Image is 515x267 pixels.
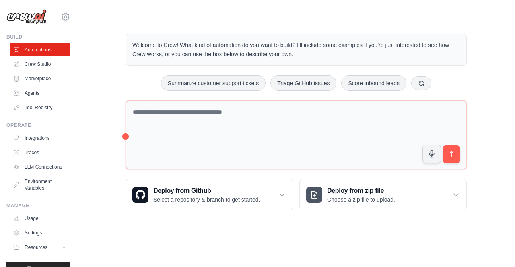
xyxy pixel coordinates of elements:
[270,75,336,91] button: Triage GitHub issues
[10,43,70,56] a: Automations
[10,72,70,85] a: Marketplace
[10,101,70,114] a: Tool Registry
[153,196,260,204] p: Select a repository & branch to get started.
[6,202,70,209] div: Manage
[6,34,70,40] div: Build
[10,161,70,173] a: LLM Connections
[10,146,70,159] a: Traces
[6,9,47,24] img: Logo
[25,244,47,251] span: Resources
[341,75,406,91] button: Score inbound leads
[161,75,266,91] button: Summarize customer support tickets
[10,175,70,194] a: Environment Variables
[10,58,70,71] a: Crew Studio
[327,186,395,196] h3: Deploy from zip file
[153,186,260,196] h3: Deploy from Github
[10,212,70,225] a: Usage
[10,241,70,254] button: Resources
[132,41,460,59] p: Welcome to Crew! What kind of automation do you want to build? I'll include some examples if you'...
[327,196,395,204] p: Choose a zip file to upload.
[10,226,70,239] a: Settings
[10,132,70,145] a: Integrations
[10,87,70,100] a: Agents
[6,122,70,128] div: Operate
